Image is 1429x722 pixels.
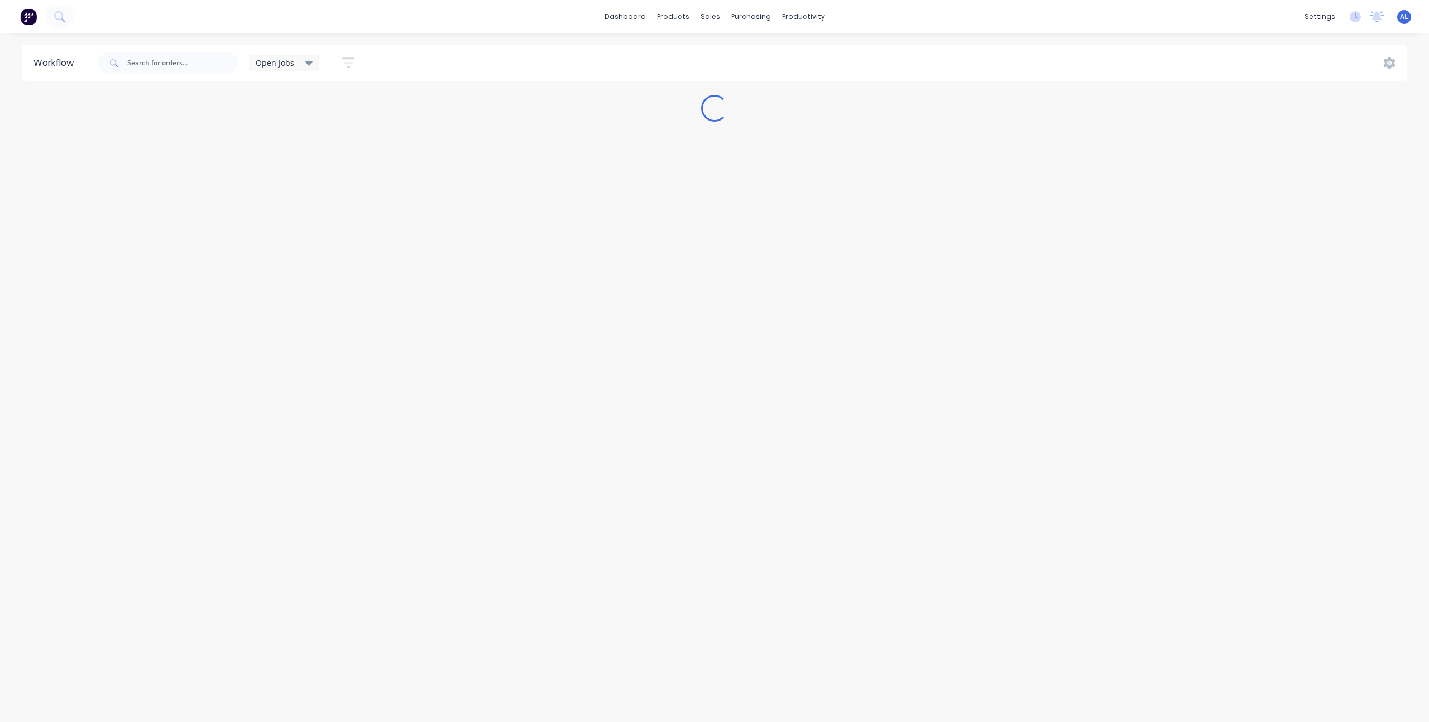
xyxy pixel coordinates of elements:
[695,8,726,25] div: sales
[1400,12,1408,22] span: AL
[726,8,776,25] div: purchasing
[599,8,651,25] a: dashboard
[776,8,831,25] div: productivity
[33,56,79,70] div: Workflow
[256,57,294,69] span: Open Jobs
[1299,8,1341,25] div: settings
[651,8,695,25] div: products
[127,52,238,74] input: Search for orders...
[20,8,37,25] img: Factory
